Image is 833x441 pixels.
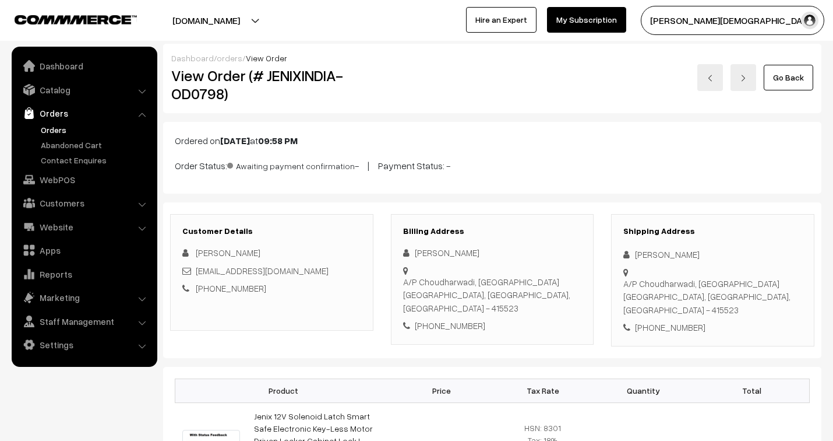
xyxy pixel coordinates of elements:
[15,192,153,213] a: Customers
[38,124,153,136] a: Orders
[707,75,714,82] img: left-arrow.png
[403,319,582,332] div: [PHONE_NUMBER]
[227,157,355,172] span: Awaiting payment confirmation
[246,53,287,63] span: View Order
[196,283,266,293] a: [PHONE_NUMBER]
[403,226,582,236] h3: Billing Address
[15,15,137,24] img: COMMMERCE
[15,12,117,26] a: COMMMERCE
[15,287,153,308] a: Marketing
[15,311,153,332] a: Staff Management
[15,240,153,261] a: Apps
[623,248,802,261] div: [PERSON_NAME]
[764,65,813,90] a: Go Back
[492,379,593,402] th: Tax Rate
[593,379,694,402] th: Quantity
[801,12,818,29] img: user
[175,134,810,148] p: Ordered on at
[182,226,361,236] h3: Customer Details
[196,247,260,258] span: [PERSON_NAME]
[15,264,153,285] a: Reports
[641,6,824,35] button: [PERSON_NAME][DEMOGRAPHIC_DATA]
[15,169,153,190] a: WebPOS
[175,157,810,173] p: Order Status: - | Payment Status: -
[547,7,626,33] a: My Subscription
[15,216,153,237] a: Website
[15,55,153,76] a: Dashboard
[132,6,281,35] button: [DOMAIN_NAME]
[15,334,153,355] a: Settings
[196,265,329,276] a: [EMAIL_ADDRESS][DOMAIN_NAME]
[623,226,802,236] h3: Shipping Address
[217,53,242,63] a: orders
[171,66,373,103] h2: View Order (# JENIXINDIA-OD0798)
[391,379,492,402] th: Price
[403,246,582,260] div: [PERSON_NAME]
[15,103,153,124] a: Orders
[623,321,802,334] div: [PHONE_NUMBER]
[623,277,802,317] div: A/P Choudharwadi, [GEOGRAPHIC_DATA] [GEOGRAPHIC_DATA], [GEOGRAPHIC_DATA], [GEOGRAPHIC_DATA] - 415523
[171,52,813,64] div: / /
[38,154,153,166] a: Contact Enquires
[466,7,536,33] a: Hire an Expert
[694,379,810,402] th: Total
[15,79,153,100] a: Catalog
[740,75,747,82] img: right-arrow.png
[258,135,298,146] b: 09:58 PM
[403,275,582,315] div: A/P Choudharwadi, [GEOGRAPHIC_DATA] [GEOGRAPHIC_DATA], [GEOGRAPHIC_DATA], [GEOGRAPHIC_DATA] - 415523
[220,135,250,146] b: [DATE]
[171,53,214,63] a: Dashboard
[38,139,153,151] a: Abandoned Cart
[175,379,391,402] th: Product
